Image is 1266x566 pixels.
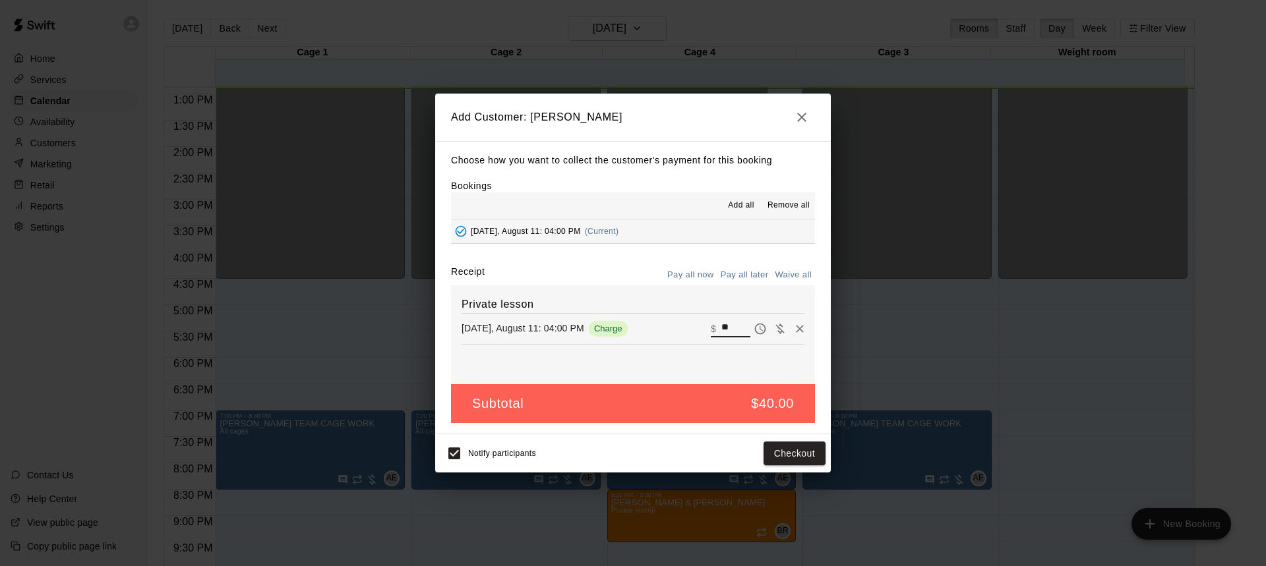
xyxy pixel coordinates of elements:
h6: Private lesson [462,296,804,313]
span: (Current) [585,227,619,236]
button: Pay all later [717,265,772,285]
button: Checkout [764,441,826,466]
h5: Subtotal [472,395,524,412]
button: Added - Collect Payment [451,221,471,241]
button: Waive all [771,265,815,285]
span: Notify participants [468,449,536,458]
span: Pay later [750,322,770,333]
span: Charge [589,324,628,333]
button: Remove [790,319,810,339]
p: [DATE], August 11: 04:00 PM [462,322,584,335]
p: $ [711,322,716,335]
button: Remove all [762,195,815,216]
span: Add all [728,199,754,212]
button: Added - Collect Payment[DATE], August 11: 04:00 PM(Current) [451,219,815,244]
span: Waive payment [770,322,790,333]
label: Bookings [451,181,492,191]
h2: Add Customer: [PERSON_NAME] [435,94,831,141]
h5: $40.00 [751,395,794,412]
button: Add all [720,195,762,216]
span: [DATE], August 11: 04:00 PM [471,227,581,236]
button: Pay all now [664,265,717,285]
label: Receipt [451,265,485,285]
span: Remove all [768,199,810,212]
p: Choose how you want to collect the customer's payment for this booking [451,152,815,169]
